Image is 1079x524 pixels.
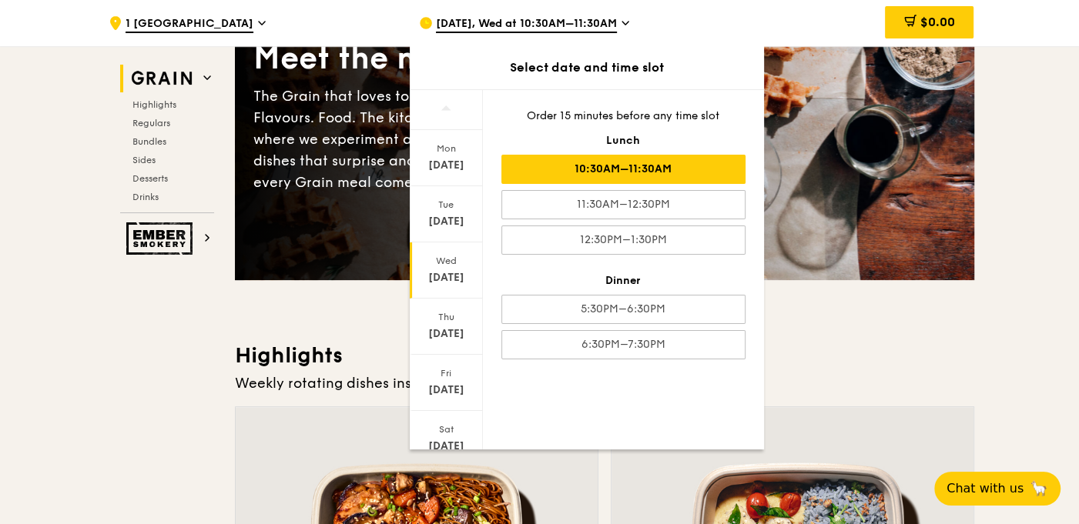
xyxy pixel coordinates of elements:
[412,270,481,285] div: [DATE]
[410,58,764,77] div: Select date and time slot
[132,118,170,128] span: Regulars
[253,38,605,79] div: Meet the new Grain
[501,108,746,124] div: Order 15 minutes before any time slot
[412,199,481,211] div: Tue
[501,190,746,219] div: 11:30AM–12:30PM
[947,479,1024,498] span: Chat with us
[412,326,481,342] div: [DATE]
[412,158,481,173] div: [DATE]
[412,311,481,323] div: Thu
[501,330,746,359] div: 6:30PM–7:30PM
[412,214,481,229] div: [DATE]
[412,382,481,398] div: [DATE]
[132,99,176,110] span: Highlights
[126,222,197,255] img: Ember Smokery web logo
[1030,479,1048,498] span: 🦙
[253,85,605,193] div: The Grain that loves to play. With ingredients. Flavours. Food. The kitchen is our happy place, w...
[412,142,481,155] div: Mon
[501,155,746,184] div: 10:30AM–11:30AM
[412,255,481,267] div: Wed
[501,273,746,289] div: Dinner
[412,439,481,454] div: [DATE]
[501,225,746,255] div: 12:30PM–1:30PM
[132,155,156,165] span: Sides
[920,15,954,29] span: $0.00
[235,342,974,369] h3: Highlights
[501,295,746,324] div: 5:30PM–6:30PM
[934,472,1061,506] button: Chat with us🦙
[132,173,168,184] span: Desserts
[501,133,746,149] div: Lunch
[235,372,974,394] div: Weekly rotating dishes inspired by flavours from around the world.
[132,136,166,147] span: Bundles
[132,192,159,202] span: Drinks
[126,65,197,92] img: Grain web logo
[436,16,617,33] span: [DATE], Wed at 10:30AM–11:30AM
[126,16,253,33] span: 1 [GEOGRAPHIC_DATA]
[412,423,481,436] div: Sat
[412,367,481,379] div: Fri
